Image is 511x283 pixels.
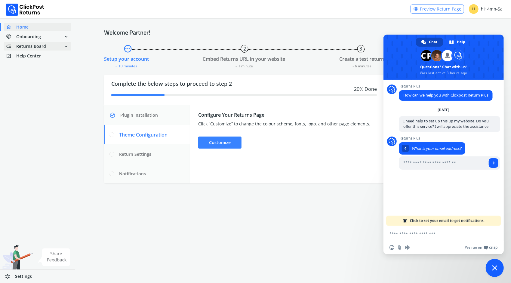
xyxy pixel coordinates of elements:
span: Help [457,38,465,47]
span: visibility [413,5,419,13]
div: hi14mn-5a [469,4,503,14]
div: Chat [416,38,443,47]
span: Plugin Installation [120,112,158,118]
div: Help [444,38,471,47]
span: Notifications [119,171,146,177]
span: We run on [465,245,482,250]
div: Customize [198,137,242,149]
div: ~ 10 minutes [104,63,149,69]
a: homeHome [4,23,71,31]
span: low_priority [6,42,16,51]
span: Chat [429,38,437,47]
button: 2 [241,45,248,53]
a: help_centerHelp Center [4,52,71,60]
div: Configure Your Returns Page [198,111,376,118]
span: Returns Board [16,43,46,49]
span: Help Center [16,53,41,59]
span: settings [5,272,15,281]
div: Close chat [486,259,504,277]
span: Returns Plus [399,136,500,140]
div: 20 % Done [111,85,377,93]
span: H [469,4,479,14]
span: expand_more [63,32,69,41]
span: I need help to set up this up my website. Do you offer this service? I will appreciate the assist... [403,118,489,129]
span: handshake [6,32,16,41]
span: Insert an emoji [389,245,394,250]
span: Audio message [405,245,410,250]
div: Return to message [402,145,409,152]
span: Returns Plus [399,84,493,88]
a: We run onCrisp [465,245,498,250]
span: Return Settings [119,151,151,157]
div: ~ 6 minutes [339,63,384,69]
span: Settings [15,273,32,279]
h4: Welcome Partner! [104,29,482,36]
span: What is your email address? [412,146,461,151]
span: expand_more [63,42,69,51]
span: Click to set your email to get notifications. [410,216,485,226]
img: Logo [6,4,44,16]
span: Home [16,24,29,30]
div: Complete the below steps to proceed to step 2 [104,75,384,105]
span: home [6,23,16,31]
img: share feedback [38,248,70,266]
span: pending [123,43,132,54]
input: Enter your email address... [399,156,487,170]
span: Send a file [397,245,402,250]
div: Click ”Customize” to change the colour scheme, fonts, logo, and other page elements. [198,121,376,127]
div: ~ 1 minute [203,63,285,69]
span: How can we help you with Clickpost Return Plus [403,93,488,98]
span: Theme Configuration [119,131,168,138]
div: [DATE] [438,108,450,112]
a: visibilityPreview Return Page [411,5,464,14]
span: Crisp [489,245,498,250]
span: check_circle [109,109,119,121]
textarea: Compose your message... [389,231,485,236]
button: 3 [357,45,365,53]
div: Create a test return [339,55,384,63]
span: Send [489,158,498,168]
div: Setup your account [104,55,149,63]
span: Onboarding [16,34,41,40]
span: help_center [6,52,16,60]
div: Embed Returns URL in your website [203,55,285,63]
